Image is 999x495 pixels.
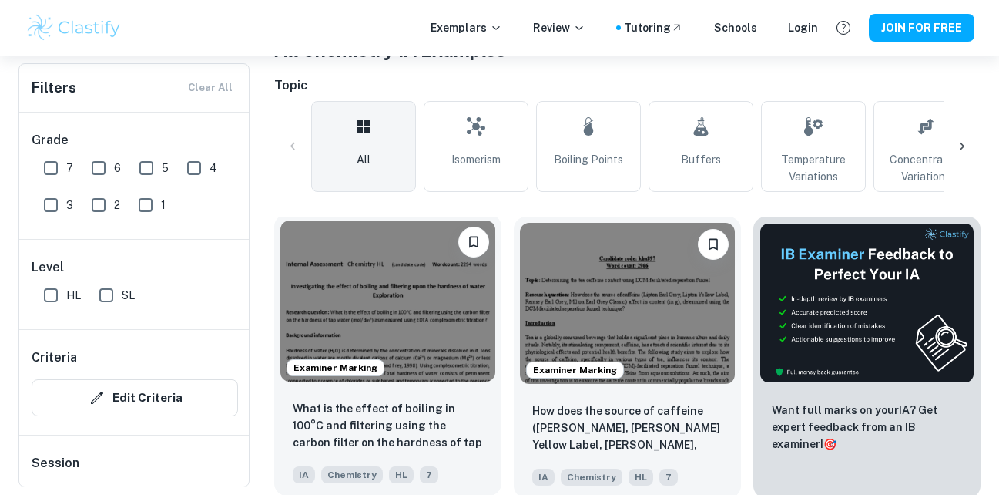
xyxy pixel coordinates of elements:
[161,197,166,214] span: 1
[162,160,169,177] span: 5
[274,76,981,95] h6: Topic
[880,151,971,185] span: Concentration Variations
[629,469,653,486] span: HL
[554,151,623,168] span: Boiling Points
[698,229,729,260] button: Please log in to bookmark exemplars
[624,19,683,36] a: Tutoring
[66,287,81,304] span: HL
[357,151,370,168] span: All
[681,151,721,168] span: Buffers
[561,469,622,486] span: Chemistry
[32,77,76,99] h6: Filters
[32,454,238,485] h6: Session
[25,12,123,43] img: Clastify logo
[32,349,77,367] h6: Criteria
[759,223,974,383] img: Thumbnail
[772,402,962,453] p: Want full marks on your IA ? Get expert feedback from an IB examiner!
[280,221,495,382] img: Chemistry IA example thumbnail: What is the effect of boiling in 100°C a
[823,438,836,450] span: 🎯
[527,363,623,377] span: Examiner Marking
[420,466,438,483] span: 7
[869,14,974,42] button: JOIN FOR FREE
[532,469,555,486] span: IA
[114,197,120,214] span: 2
[714,19,757,36] a: Schools
[293,466,315,483] span: IA
[287,361,384,375] span: Examiner Marking
[788,19,818,36] a: Login
[533,19,585,36] p: Review
[659,469,678,486] span: 7
[830,15,857,41] button: Help and Feedback
[66,197,73,214] span: 3
[458,227,489,258] button: Please log in to bookmark exemplars
[114,160,121,177] span: 6
[520,223,735,384] img: Chemistry IA example thumbnail: How does the source of caffeine (Lipton
[210,160,217,177] span: 4
[451,151,501,168] span: Isomerism
[32,379,238,416] button: Edit Criteria
[768,151,859,185] span: Temperature Variations
[321,466,383,483] span: Chemistry
[32,258,238,277] h6: Level
[389,466,414,483] span: HL
[66,160,73,177] span: 7
[532,402,722,455] p: How does the source of caffeine (Lipton Earl Grey, Lipton Yellow Label, Remsey Earl Grey, Milton ...
[122,287,135,304] span: SL
[431,19,502,36] p: Exemplars
[32,131,238,150] h6: Grade
[293,400,483,453] p: What is the effect of boiling in 100°C and filtering using the carbon filter on the hardness of t...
